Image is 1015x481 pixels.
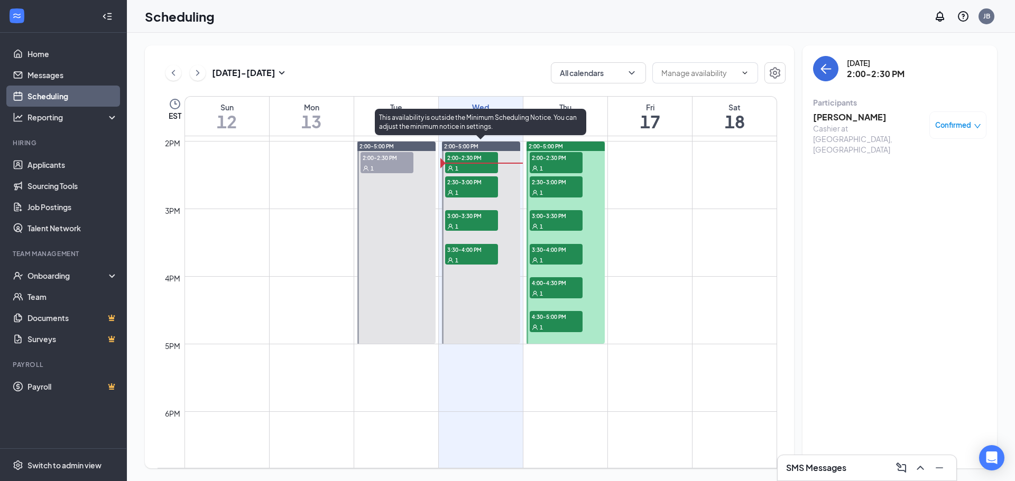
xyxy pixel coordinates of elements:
[455,189,458,196] span: 1
[185,112,269,130] h1: 12
[354,102,438,112] div: Tue
[532,324,538,331] svg: User
[786,462,846,474] h3: SMS Messages
[354,112,438,130] h1: 14
[163,408,182,419] div: 6pm
[974,122,981,130] span: down
[27,286,118,307] a: Team
[819,62,832,75] svg: ArrowLeft
[165,65,181,81] button: ChevronLeft
[529,143,563,150] span: 2:00-5:00 PM
[530,152,583,163] span: 2:00-2:30 PM
[439,102,523,112] div: Wed
[523,97,607,136] a: October 16, 2025
[934,10,946,23] svg: Notifications
[163,272,182,284] div: 4pm
[145,7,215,25] h1: Scheduling
[439,97,523,136] a: October 15, 2025
[27,86,118,107] a: Scheduling
[895,461,908,474] svg: ComposeMessage
[769,67,781,79] svg: Settings
[185,97,269,136] a: October 12, 2025
[27,460,101,470] div: Switch to admin view
[13,360,116,369] div: Payroll
[445,152,498,163] span: 2:00-2:30 PM
[912,459,929,476] button: ChevronUp
[847,68,905,80] h3: 2:00-2:30 PM
[27,196,118,218] a: Job Postings
[813,56,838,81] button: back-button
[354,97,438,136] a: October 14, 2025
[983,12,990,21] div: JB
[532,165,538,172] svg: User
[530,210,583,221] span: 3:00-3:30 PM
[270,97,354,136] a: October 13, 2025
[190,65,206,81] button: ChevronRight
[693,97,777,136] a: October 18, 2025
[447,223,454,230] svg: User
[551,62,646,83] button: All calendarsChevronDown
[455,165,458,172] span: 1
[455,257,458,264] span: 1
[540,290,543,297] span: 1
[608,102,692,112] div: Fri
[447,257,454,263] svg: User
[530,176,583,187] span: 2:30-3:00 PM
[27,307,118,328] a: DocumentsCrown
[169,98,181,110] svg: Clock
[523,102,607,112] div: Thu
[27,64,118,86] a: Messages
[375,109,586,135] div: This availability is outside the Minimum Scheduling Notice. You can adjust the minimum notice in ...
[13,138,116,147] div: Hiring
[813,123,924,155] div: Cashier at [GEOGRAPHIC_DATA], [GEOGRAPHIC_DATA]
[540,189,543,196] span: 1
[13,249,116,258] div: Team Management
[813,111,924,123] h3: [PERSON_NAME]
[185,102,269,112] div: Sun
[764,62,786,83] button: Settings
[813,97,986,108] div: Participants
[192,67,203,79] svg: ChevronRight
[532,290,538,297] svg: User
[540,165,543,172] span: 1
[275,67,288,79] svg: SmallChevronDown
[530,311,583,322] span: 4:30-5:00 PM
[530,277,583,288] span: 4:00-4:30 PM
[914,461,927,474] svg: ChevronUp
[532,223,538,230] svg: User
[540,324,543,331] span: 1
[540,257,543,264] span: 1
[447,190,454,196] svg: User
[270,112,354,130] h1: 13
[444,143,478,150] span: 2:00-5:00 PM
[608,112,692,130] h1: 17
[168,67,179,79] svg: ChevronLeft
[212,67,275,79] h3: [DATE] - [DATE]
[27,154,118,175] a: Applicants
[27,175,118,196] a: Sourcing Tools
[363,165,369,172] svg: User
[163,340,182,352] div: 5pm
[931,459,948,476] button: Minimize
[935,120,971,130] span: Confirmed
[27,43,118,64] a: Home
[447,165,454,172] svg: User
[169,110,181,121] span: EST
[27,270,109,281] div: Onboarding
[27,376,118,397] a: PayrollCrown
[847,58,905,68] div: [DATE]
[979,445,1004,470] div: Open Intercom Messenger
[933,461,946,474] svg: Minimize
[445,176,498,187] span: 2:30-3:00 PM
[608,97,692,136] a: October 17, 2025
[455,223,458,230] span: 1
[361,152,413,163] span: 2:00-2:30 PM
[13,270,23,281] svg: UserCheck
[693,102,777,112] div: Sat
[532,190,538,196] svg: User
[626,68,637,78] svg: ChevronDown
[27,112,118,122] div: Reporting
[12,11,22,21] svg: WorkstreamLogo
[163,205,182,216] div: 3pm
